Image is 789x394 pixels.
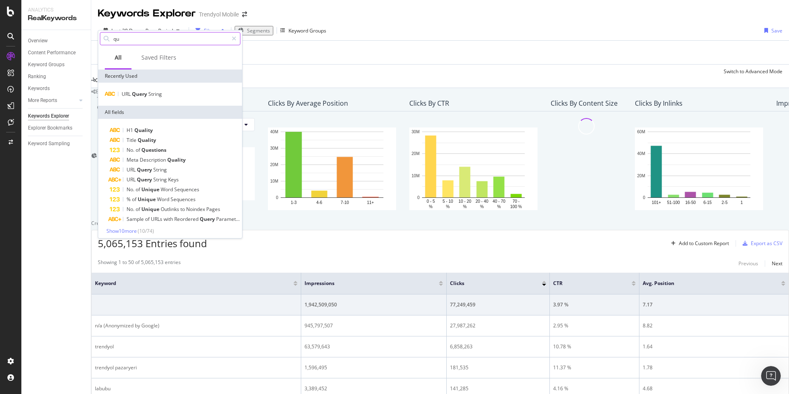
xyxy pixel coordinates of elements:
text: 30M [412,130,420,134]
span: Parameters [216,216,243,222]
text: 0 [276,195,278,200]
span: Query [137,166,153,173]
span: No. [127,206,136,213]
span: String [148,90,162,97]
span: Description [140,156,167,163]
svg: A chart. [635,127,763,210]
div: 141,285 [450,385,546,392]
span: Clicks [450,280,530,287]
a: Keyword Groups [28,60,85,69]
span: Word [161,186,174,193]
span: Last 28 Days [111,27,141,34]
div: 181,535 [450,364,546,371]
span: URL [127,176,137,183]
div: 3,389,452 [305,385,443,392]
span: with [164,216,174,222]
a: Keywords Explorer [28,112,85,121]
span: ( 10 / 74 ) [138,227,154,234]
span: vs Prev. Period [141,27,173,34]
a: Keywords [28,84,85,93]
div: Keywords Explorer [98,7,196,21]
span: String [153,176,168,183]
div: legacy label [91,88,120,95]
div: Keyword Sampling [28,139,70,148]
div: Keywords [28,84,50,93]
span: Unique [138,196,157,203]
text: 4-6 [316,200,323,204]
a: More Reports [28,96,77,105]
a: Ranking [28,72,85,81]
button: Filters [192,24,228,37]
span: Query [137,176,153,183]
text: 20M [412,151,420,156]
text: 5 - 10 [443,199,453,204]
div: Saved Filters [141,53,176,62]
div: Analytics [28,7,84,14]
span: Keyword [95,280,281,287]
text: % [446,204,450,209]
span: Reordered [174,216,200,222]
span: of [145,216,151,222]
div: Keyword Groups [28,60,65,69]
text: 10M [270,179,278,183]
input: Search by field name [113,32,228,45]
div: 1.78 [643,364,785,371]
div: All fields [98,106,242,119]
span: to [180,206,186,213]
div: More Reports [28,96,57,105]
span: URL [122,90,132,97]
span: Segments [247,27,270,34]
button: Export as CSV [739,237,782,250]
span: of [136,186,141,193]
span: Show 10 more [106,227,137,234]
button: Keyword Groups [280,24,326,37]
text: 20M [637,173,645,178]
div: n/a (Anonymized by Google) [95,322,298,329]
div: Clicks By Average Position [268,99,348,107]
button: Save [761,24,782,37]
text: 1-3 [291,200,297,204]
div: 11.37 % [553,364,636,371]
span: Unique [141,206,161,213]
span: of [136,206,141,213]
span: Quality [138,137,156,144]
div: Explorer Bookmarks [28,124,72,132]
div: Add to Custom Report [679,241,729,246]
button: Last 28 DaysvsPrev. Period [98,27,185,35]
span: of [136,146,141,153]
text: % [429,204,433,209]
span: Quality [134,127,153,134]
div: Clicks By Content Size [551,99,618,107]
span: 5,065,153 Entries found [98,236,207,250]
div: Create [91,217,142,230]
div: 945,797,507 [305,322,443,329]
text: 7-10 [341,200,349,204]
div: arrow-right-arrow-left [242,12,247,17]
text: 20M [270,162,278,167]
button: Switch to Advanced Mode [720,65,782,78]
div: Content Performance [28,49,76,57]
div: 77,249,459 [450,301,546,308]
button: Add to Custom Report [668,237,729,250]
text: 6-15 [704,200,712,204]
div: Export as CSV [751,240,782,247]
a: Keyword Sampling [28,139,85,148]
div: Switch to Advanced Mode [724,68,782,75]
text: 0 - 5 [427,199,435,204]
div: 4.68 [643,385,785,392]
span: URLs [151,216,164,222]
span: Query [200,216,216,222]
div: Keywords Explorer [28,112,69,121]
span: Meta [127,156,140,163]
div: 63,579,643 [305,343,443,350]
text: 40M [270,130,278,134]
span: of [132,196,138,203]
text: 0 [417,195,420,200]
button: Segments [235,26,273,35]
span: Noindex [186,206,206,213]
text: 10 - 20 [459,199,472,204]
div: 8.82 [643,322,785,329]
span: String [153,166,167,173]
div: Keyword Groups [288,27,326,34]
button: Next [772,259,782,269]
